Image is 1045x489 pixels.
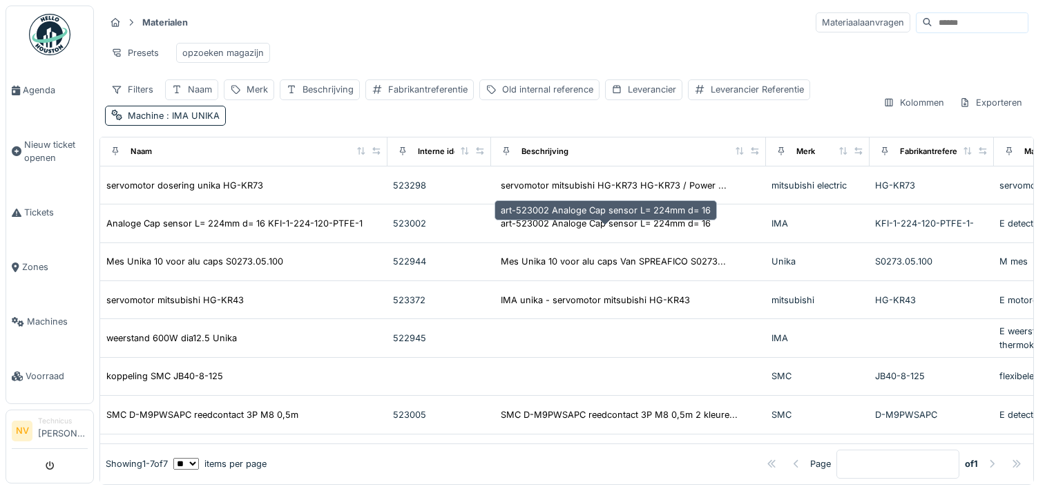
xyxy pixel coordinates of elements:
[38,416,88,445] li: [PERSON_NAME]
[875,179,988,192] div: HG-KR73
[106,332,237,345] div: weerstand 600W dia12.5 Unika
[105,43,165,63] div: Presets
[23,84,88,97] span: Agenda
[6,349,93,403] a: Voorraad
[303,83,354,96] div: Beschrijving
[393,332,486,345] div: 522945
[501,255,726,268] div: Mes Unika 10 voor alu caps Van SPREAFICO S0273...
[501,408,738,421] div: SMC D-M9PWSAPC reedcontact 3P M8 0,5m 2 kleure...
[796,146,815,157] div: Merk
[501,217,711,230] div: art-523002 Analoge Cap sensor L= 224mm d= 16
[501,179,727,192] div: servomotor mitsubishi HG-KR73 HG-KR73 / Power ...
[164,111,220,121] span: : IMA UNIKA
[137,16,193,29] strong: Materialen
[6,117,93,185] a: Nieuw ticket openen
[38,416,88,426] div: Technicus
[771,294,864,307] div: mitsubishi
[106,457,168,470] div: Showing 1 - 7 of 7
[106,179,263,192] div: servomotor dosering unika HG-KR73
[953,93,1028,113] div: Exporteren
[106,255,283,268] div: Mes Unika 10 voor alu caps S0273.05.100
[521,146,568,157] div: Beschrijving
[6,63,93,117] a: Agenda
[816,12,910,32] div: Materiaalaanvragen
[388,83,468,96] div: Fabrikantreferentie
[393,255,486,268] div: 522944
[105,79,160,99] div: Filters
[393,408,486,421] div: 523005
[182,46,264,59] div: opzoeken magazijn
[106,370,223,383] div: koppeling SMC JB40-8-125
[875,294,988,307] div: HG-KR43
[810,457,831,470] div: Page
[771,179,864,192] div: mitsubishi electric
[29,14,70,55] img: Badge_color-CXgf-gQk.svg
[27,315,88,328] span: Machines
[771,408,864,421] div: SMC
[495,200,717,220] div: art-523002 Analoge Cap sensor L= 224mm d= 16
[393,294,486,307] div: 523372
[393,217,486,230] div: 523002
[965,457,978,470] strong: of 1
[771,332,864,345] div: IMA
[628,83,676,96] div: Leverancier
[771,370,864,383] div: SMC
[188,83,212,96] div: Naam
[106,217,363,230] div: Analoge Cap sensor L= 224mm d= 16 KFI-1-224-120-PTFE-1
[6,185,93,240] a: Tickets
[875,370,988,383] div: JB40-8-125
[128,109,220,122] div: Machine
[875,255,988,268] div: S0273.05.100
[26,370,88,383] span: Voorraad
[393,179,486,192] div: 523298
[501,294,690,307] div: IMA unika - servomotor mitsubishi HG-KR43
[12,416,88,449] a: NV Technicus[PERSON_NAME]
[875,408,988,421] div: D-M9PWSAPC
[131,146,152,157] div: Naam
[247,83,268,96] div: Merk
[877,93,950,113] div: Kolommen
[900,146,972,157] div: Fabrikantreferentie
[12,421,32,441] li: NV
[106,294,244,307] div: servomotor mitsubishi HG-KR43
[6,240,93,294] a: Zones
[24,206,88,219] span: Tickets
[771,255,864,268] div: Unika
[106,408,298,421] div: SMC D-M9PWSAPC reedcontact 3P M8 0,5m
[875,217,988,230] div: KFI-1-224-120-PTFE-1-
[6,294,93,349] a: Machines
[502,83,593,96] div: Old internal reference
[173,457,267,470] div: items per page
[418,146,492,157] div: Interne identificator
[711,83,804,96] div: Leverancier Referentie
[22,260,88,274] span: Zones
[771,217,864,230] div: IMA
[24,138,88,164] span: Nieuw ticket openen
